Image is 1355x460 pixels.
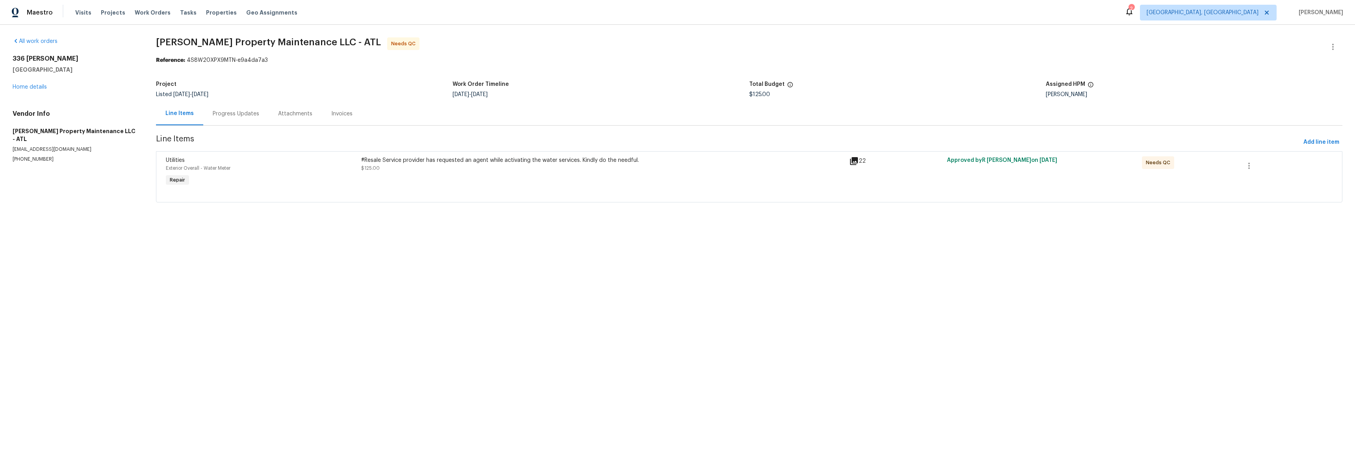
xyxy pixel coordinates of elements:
span: Visits [75,9,91,17]
span: [DATE] [173,92,190,97]
span: [DATE] [192,92,208,97]
span: [PERSON_NAME] [1296,9,1343,17]
span: $125.00 [361,166,380,171]
span: Properties [206,9,237,17]
a: All work orders [13,39,58,44]
h5: Total Budget [749,82,785,87]
div: [PERSON_NAME] [1046,92,1342,97]
span: Needs QC [1146,159,1173,167]
span: Repair [167,176,188,184]
h5: [PERSON_NAME] Property Maintenance LLC - ATL [13,127,137,143]
div: 22 [849,156,942,166]
span: The total cost of line items that have been proposed by Opendoor. This sum includes line items th... [787,82,793,92]
span: Approved by R [PERSON_NAME] on [947,158,1057,163]
span: Listed [156,92,208,97]
button: Add line item [1300,135,1342,150]
span: Tasks [180,10,197,15]
h2: 336 [PERSON_NAME] [13,55,137,63]
span: [DATE] [1039,158,1057,163]
div: Progress Updates [213,110,259,118]
span: Add line item [1303,137,1339,147]
span: [DATE] [471,92,488,97]
span: - [453,92,488,97]
span: Line Items [156,135,1300,150]
a: Home details [13,84,47,90]
div: Line Items [165,109,194,117]
span: The hpm assigned to this work order. [1088,82,1094,92]
div: Attachments [278,110,312,118]
span: $125.00 [749,92,770,97]
span: Needs QC [391,40,419,48]
h4: Vendor Info [13,110,137,118]
span: [PERSON_NAME] Property Maintenance LLC - ATL [156,37,381,47]
h5: Assigned HPM [1046,82,1085,87]
span: Work Orders [135,9,171,17]
span: Projects [101,9,125,17]
span: Geo Assignments [246,9,297,17]
b: Reference: [156,57,185,63]
span: [GEOGRAPHIC_DATA], [GEOGRAPHIC_DATA] [1147,9,1258,17]
div: 4S8W20XPX9MTN-e9a4da7a3 [156,56,1342,64]
div: #Resale Service provider has requested an agent while activating the water services. Kindly do th... [361,156,845,164]
h5: Project [156,82,176,87]
h5: [GEOGRAPHIC_DATA] [13,66,137,74]
p: [PHONE_NUMBER] [13,156,137,163]
span: Utilities [166,158,185,163]
span: Maestro [27,9,53,17]
h5: Work Order Timeline [453,82,509,87]
span: - [173,92,208,97]
span: Exterior Overall - Water Meter [166,166,230,171]
span: [DATE] [453,92,469,97]
div: 2 [1129,5,1134,13]
p: [EMAIL_ADDRESS][DOMAIN_NAME] [13,146,137,153]
div: Invoices [331,110,353,118]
